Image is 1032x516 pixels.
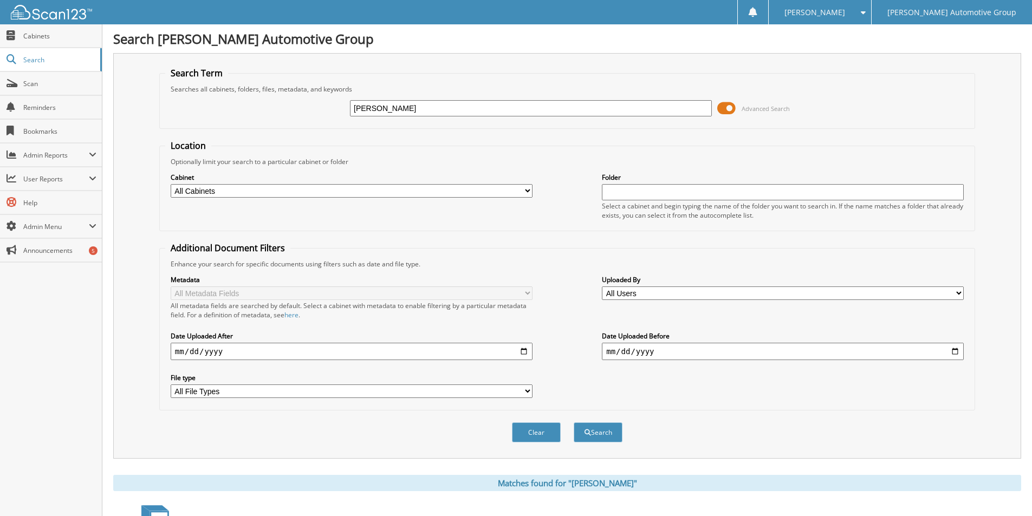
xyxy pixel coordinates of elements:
span: [PERSON_NAME] Automotive Group [887,9,1016,16]
button: Search [574,422,622,442]
input: start [171,343,533,360]
label: Folder [602,173,964,182]
label: Date Uploaded Before [602,331,964,341]
span: Cabinets [23,31,96,41]
div: Optionally limit your search to a particular cabinet or folder [165,157,969,166]
legend: Search Term [165,67,228,79]
span: Help [23,198,96,207]
a: here [284,310,298,319]
div: Matches found for "[PERSON_NAME]" [113,475,1021,491]
div: Enhance your search for specific documents using filters such as date and file type. [165,259,969,269]
span: Reminders [23,103,96,112]
span: [PERSON_NAME] [784,9,845,16]
div: Select a cabinet and begin typing the name of the folder you want to search in. If the name match... [602,201,964,220]
div: 5 [89,246,98,255]
label: Metadata [171,275,533,284]
span: Search [23,55,95,64]
label: File type [171,373,533,382]
span: Announcements [23,246,96,255]
span: User Reports [23,174,89,184]
button: Clear [512,422,561,442]
label: Date Uploaded After [171,331,533,341]
legend: Location [165,140,211,152]
img: scan123-logo-white.svg [11,5,92,19]
label: Cabinet [171,173,533,182]
span: Admin Reports [23,151,89,160]
span: Scan [23,79,96,88]
div: Searches all cabinets, folders, files, metadata, and keywords [165,84,969,94]
label: Uploaded By [602,275,964,284]
legend: Additional Document Filters [165,242,290,254]
h1: Search [PERSON_NAME] Automotive Group [113,30,1021,48]
span: Bookmarks [23,127,96,136]
input: end [602,343,964,360]
div: All metadata fields are searched by default. Select a cabinet with metadata to enable filtering b... [171,301,533,319]
span: Advanced Search [742,104,790,113]
span: Admin Menu [23,222,89,231]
